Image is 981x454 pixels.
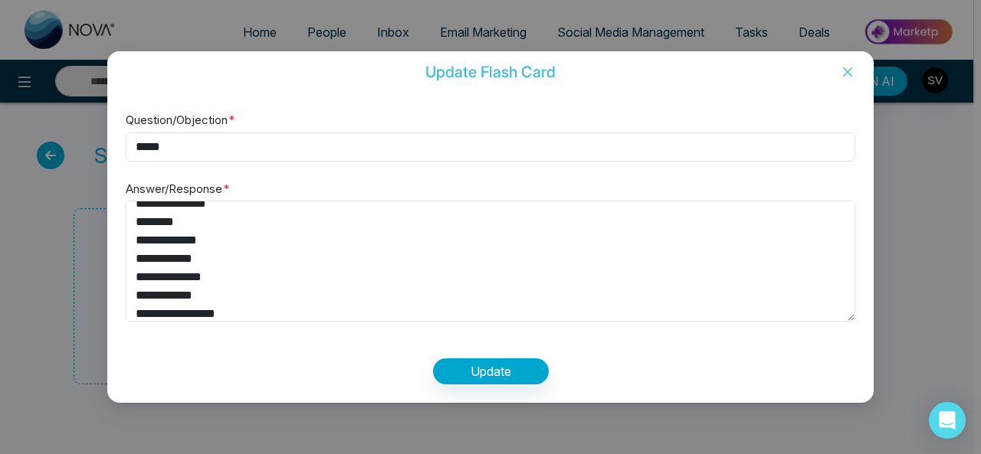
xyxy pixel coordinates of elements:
[822,51,874,93] button: Close
[929,402,966,439] div: Open Intercom Messenger
[126,111,235,129] label: Question/Objection
[433,358,549,384] button: Update
[842,66,854,78] span: close
[126,180,230,198] label: Answer/Response
[107,64,874,80] div: Update Flash Card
